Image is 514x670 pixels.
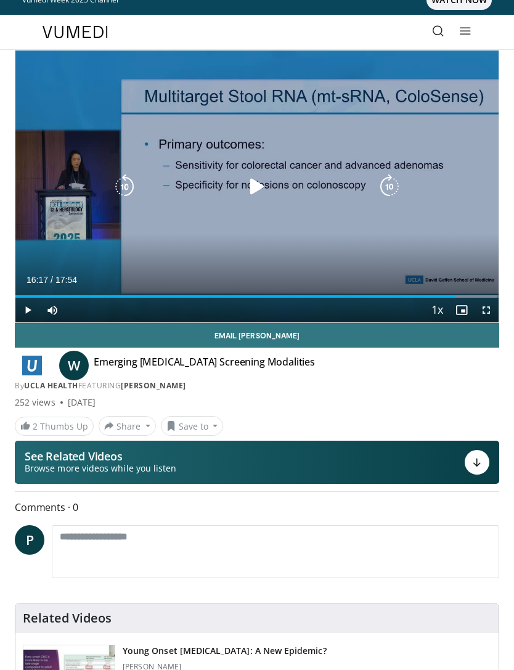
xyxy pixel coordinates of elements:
[24,380,78,391] a: UCLA Health
[99,416,156,436] button: Share
[15,295,499,298] div: Progress Bar
[15,525,44,555] a: P
[43,26,108,38] img: VuMedi Logo
[25,462,176,475] span: Browse more videos while you listen
[15,441,499,484] button: See Related Videos Browse more videos while you listen
[55,275,77,285] span: 17:54
[40,298,65,322] button: Mute
[68,396,96,409] div: [DATE]
[15,323,499,348] a: Email [PERSON_NAME]
[474,298,499,322] button: Fullscreen
[449,298,474,322] button: Enable picture-in-picture mode
[25,450,176,462] p: See Related Videos
[15,499,499,515] span: Comments 0
[161,416,224,436] button: Save to
[15,298,40,322] button: Play
[59,351,89,380] a: W
[425,298,449,322] button: Playback Rate
[51,275,53,285] span: /
[15,380,499,391] div: By FEATURING
[15,356,49,375] img: UCLA Health
[15,396,55,409] span: 252 views
[27,275,48,285] span: 16:17
[23,611,112,626] h4: Related Videos
[33,420,38,432] span: 2
[15,51,499,322] video-js: Video Player
[15,417,94,436] a: 2 Thumbs Up
[123,645,327,657] h3: Young Onset [MEDICAL_DATA]: A New Epidemic?
[121,380,186,391] a: [PERSON_NAME]
[94,356,315,375] h4: Emerging [MEDICAL_DATA] Screening Modalities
